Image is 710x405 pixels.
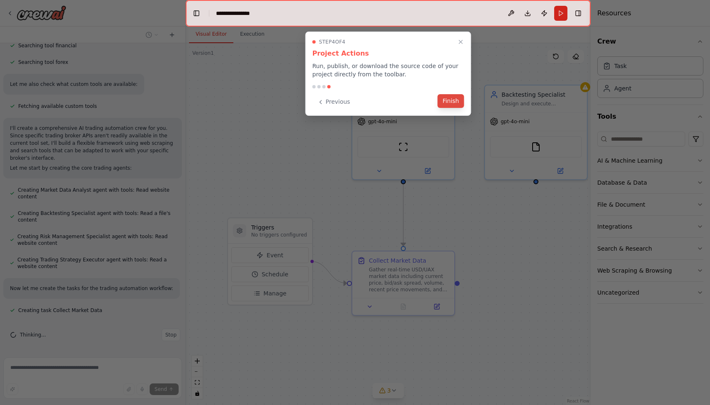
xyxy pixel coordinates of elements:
[438,94,464,108] button: Finish
[319,39,346,45] span: Step 4 of 4
[191,7,202,19] button: Hide left sidebar
[456,37,466,47] button: Close walkthrough
[313,62,464,78] p: Run, publish, or download the source code of your project directly from the toolbar.
[313,95,355,109] button: Previous
[313,49,464,59] h3: Project Actions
